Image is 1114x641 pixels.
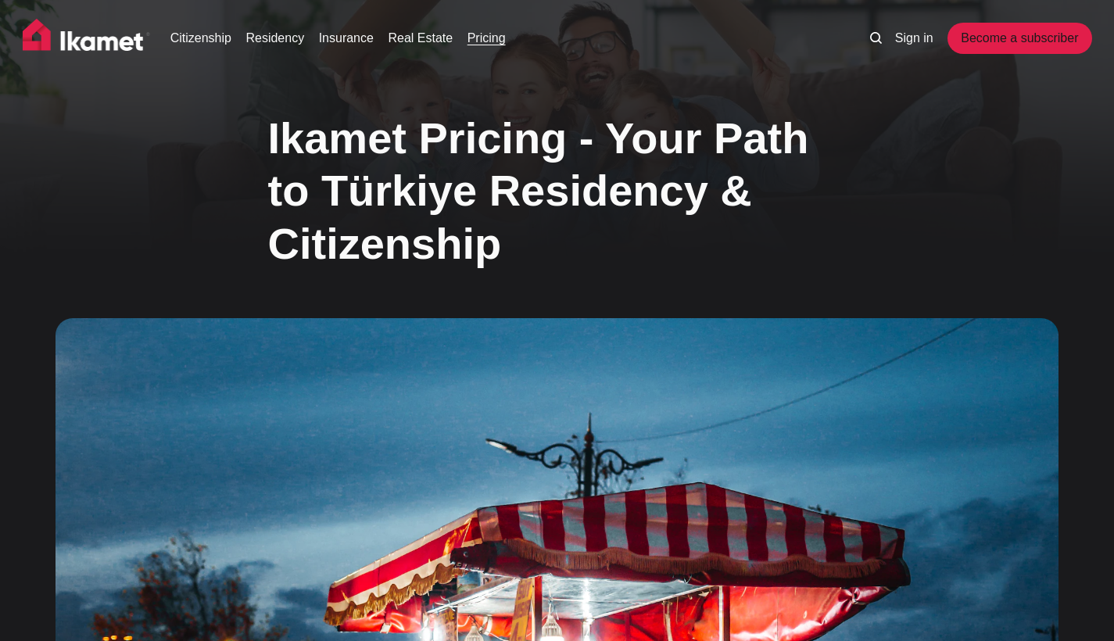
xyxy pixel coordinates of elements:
img: Ikamet home [23,19,151,58]
a: Pricing [467,29,506,48]
a: Sign in [895,29,933,48]
a: Real Estate [388,29,453,48]
a: Insurance [319,29,374,48]
a: Residency [245,29,304,48]
a: Citizenship [170,29,231,48]
a: Become a subscriber [947,23,1091,54]
h1: Ikamet Pricing - Your Path to Türkiye Residency & Citizenship [268,112,847,270]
